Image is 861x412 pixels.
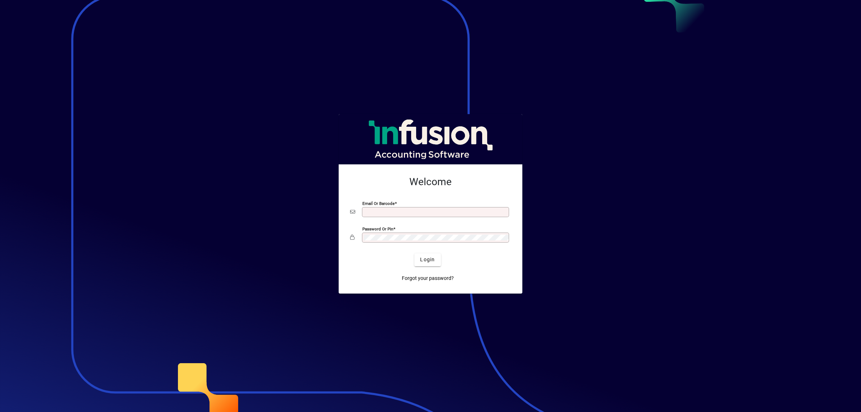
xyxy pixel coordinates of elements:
span: Forgot your password? [402,275,454,282]
button: Login [414,253,441,266]
h2: Welcome [350,176,511,188]
a: Forgot your password? [399,272,457,285]
mat-label: Email or Barcode [362,201,395,206]
span: Login [420,256,435,263]
mat-label: Password or Pin [362,226,393,231]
